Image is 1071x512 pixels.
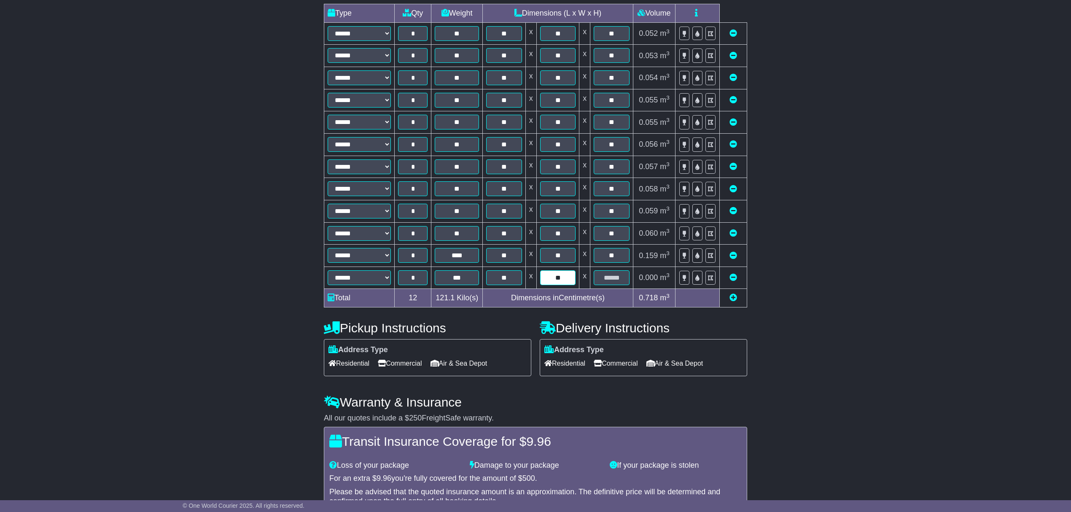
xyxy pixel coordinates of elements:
[324,321,531,335] h4: Pickup Instructions
[329,488,742,506] div: Please be advised that the quoted insurance amount is an approximation. The definitive price will...
[639,29,658,38] span: 0.052
[633,4,675,23] td: Volume
[639,185,658,193] span: 0.058
[466,461,606,470] div: Damage to your package
[395,289,431,307] td: 12
[666,228,670,234] sup: 3
[660,140,670,148] span: m
[328,345,388,355] label: Address Type
[666,250,670,256] sup: 3
[324,4,395,23] td: Type
[325,461,466,470] div: Loss of your package
[666,50,670,57] sup: 3
[579,156,590,178] td: x
[660,96,670,104] span: m
[525,245,536,267] td: x
[666,28,670,35] sup: 3
[328,357,369,370] span: Residential
[409,414,422,422] span: 250
[729,294,737,302] a: Add new item
[660,229,670,237] span: m
[525,222,536,245] td: x
[729,140,737,148] a: Remove this item
[525,267,536,289] td: x
[525,23,536,45] td: x
[579,245,590,267] td: x
[544,345,604,355] label: Address Type
[431,357,487,370] span: Air & Sea Depot
[666,73,670,79] sup: 3
[660,185,670,193] span: m
[436,294,455,302] span: 121.1
[729,273,737,282] a: Remove this item
[639,294,658,302] span: 0.718
[646,357,703,370] span: Air & Sea Depot
[540,321,747,335] h4: Delivery Instructions
[431,289,483,307] td: Kilo(s)
[525,156,536,178] td: x
[525,111,536,134] td: x
[660,251,670,260] span: m
[579,111,590,134] td: x
[660,162,670,171] span: m
[666,161,670,167] sup: 3
[605,461,746,470] div: If your package is stolen
[729,96,737,104] a: Remove this item
[395,4,431,23] td: Qty
[660,273,670,282] span: m
[579,23,590,45] td: x
[660,118,670,127] span: m
[666,183,670,190] sup: 3
[526,434,551,448] span: 9.96
[544,357,585,370] span: Residential
[329,434,742,448] h4: Transit Insurance Coverage for $
[483,289,633,307] td: Dimensions in Centimetre(s)
[594,357,638,370] span: Commercial
[525,89,536,111] td: x
[324,414,747,423] div: All our quotes include a $ FreightSafe warranty.
[729,73,737,82] a: Remove this item
[639,229,658,237] span: 0.060
[729,29,737,38] a: Remove this item
[639,96,658,104] span: 0.055
[729,229,737,237] a: Remove this item
[660,294,670,302] span: m
[639,73,658,82] span: 0.054
[639,118,658,127] span: 0.055
[522,474,535,482] span: 500
[579,133,590,156] td: x
[579,267,590,289] td: x
[324,289,395,307] td: Total
[666,117,670,123] sup: 3
[666,205,670,212] sup: 3
[525,45,536,67] td: x
[525,200,536,222] td: x
[525,178,536,200] td: x
[660,207,670,215] span: m
[377,474,391,482] span: 9.96
[329,474,742,483] div: For an extra $ you're fully covered for the amount of $ .
[183,502,304,509] span: © One World Courier 2025. All rights reserved.
[729,251,737,260] a: Remove this item
[639,207,658,215] span: 0.059
[660,73,670,82] span: m
[579,200,590,222] td: x
[666,94,670,101] sup: 3
[579,89,590,111] td: x
[431,4,483,23] td: Weight
[639,273,658,282] span: 0.000
[579,45,590,67] td: x
[525,133,536,156] td: x
[666,139,670,145] sup: 3
[579,67,590,89] td: x
[666,293,670,299] sup: 3
[579,222,590,245] td: x
[378,357,422,370] span: Commercial
[729,185,737,193] a: Remove this item
[639,162,658,171] span: 0.057
[525,67,536,89] td: x
[483,4,633,23] td: Dimensions (L x W x H)
[729,118,737,127] a: Remove this item
[324,395,747,409] h4: Warranty & Insurance
[579,178,590,200] td: x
